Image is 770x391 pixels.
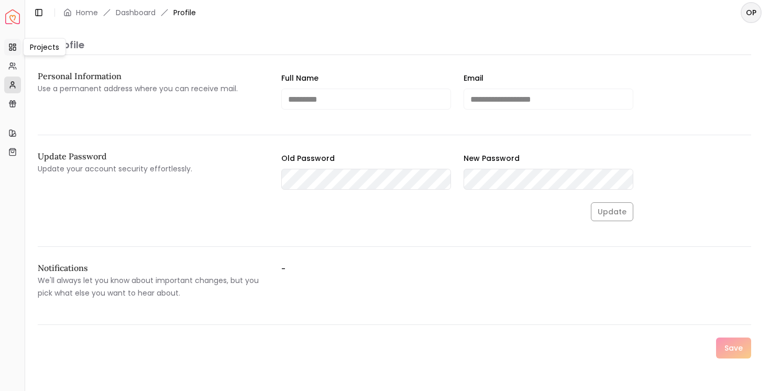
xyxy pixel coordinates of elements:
[38,162,265,175] p: Update your account security effortlessly.
[5,9,20,24] a: Spacejoy
[23,38,66,56] div: Projects
[173,7,196,18] span: Profile
[5,9,20,24] img: Spacejoy Logo
[76,7,98,18] a: Home
[38,264,265,272] h2: Notifications
[741,2,762,23] button: OP
[742,3,761,22] span: OP
[281,264,508,299] label: -
[38,274,265,299] p: We'll always let you know about important changes, but you pick what else you want to hear about.
[38,82,265,95] p: Use a permanent address where you can receive mail.
[281,73,318,83] label: Full Name
[38,38,751,52] p: My Profile
[63,7,196,18] nav: breadcrumb
[38,152,265,160] h2: Update Password
[116,7,156,18] a: Dashboard
[281,153,335,164] label: Old Password
[464,153,520,164] label: New Password
[464,73,483,83] label: Email
[38,72,265,80] h2: Personal Information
